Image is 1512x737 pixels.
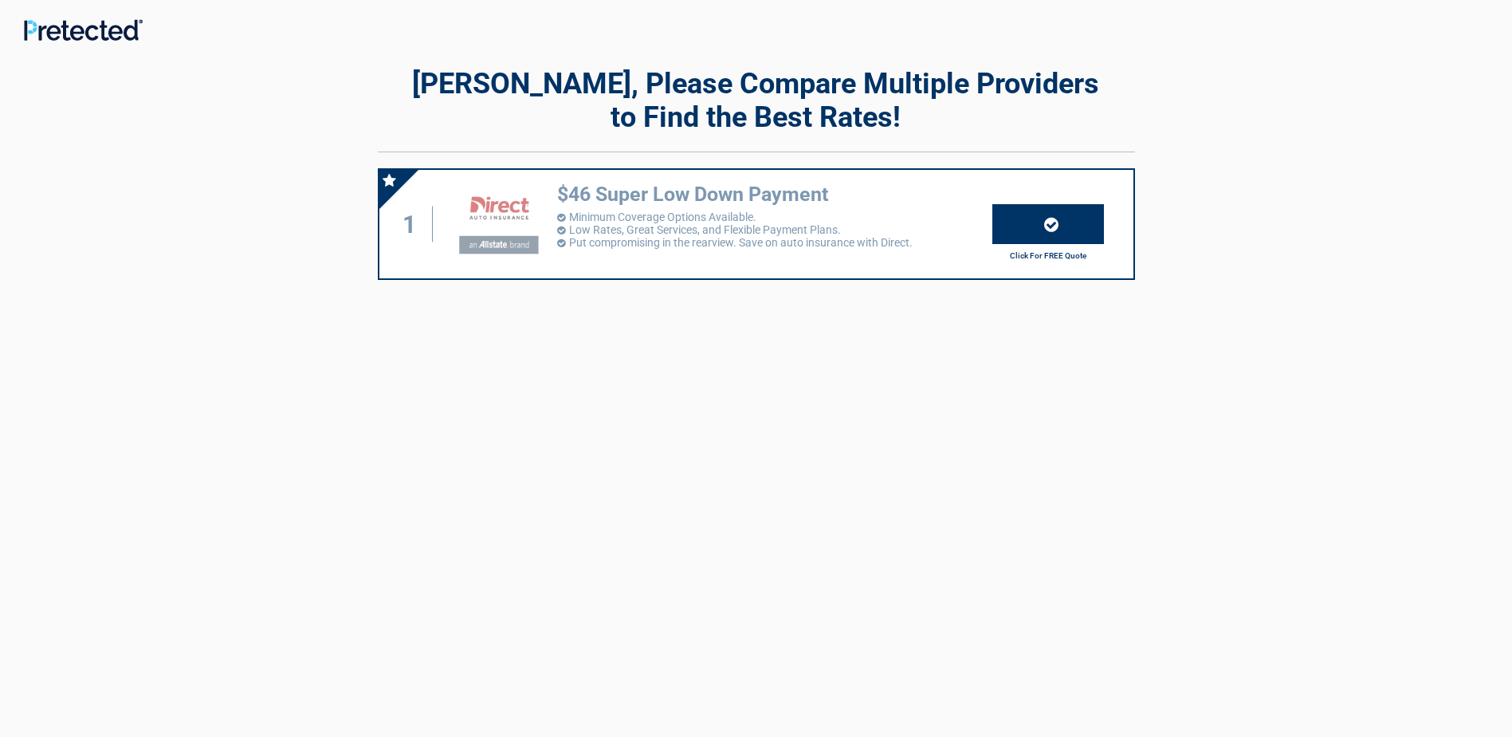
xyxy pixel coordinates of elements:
[24,19,143,41] img: Main Logo
[992,251,1104,260] h2: Click For FREE Quote
[557,223,992,236] li: Low Rates, Great Services, and Flexible Payment Plans.
[378,67,1135,134] h2: [PERSON_NAME], Please Compare Multiple Providers to Find the Best Rates!
[446,184,548,263] img: directauto's logo
[557,236,992,249] li: Put compromising in the rearview. Save on auto insurance with Direct.
[557,182,992,208] h3: $46 Super Low Down Payment
[395,207,434,242] div: 1
[557,211,992,223] li: Minimum Coverage Options Available.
